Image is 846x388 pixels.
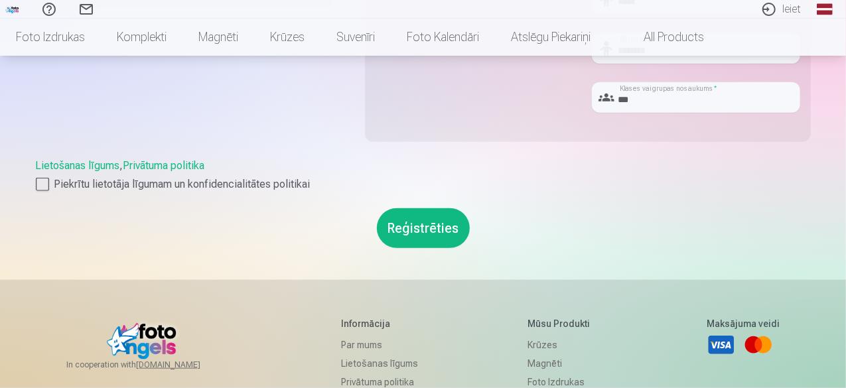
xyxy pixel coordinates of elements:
button: Reģistrēties [377,208,470,248]
a: Lietošanas līgums [36,159,120,172]
a: Suvenīri [320,19,391,56]
label: Piekrītu lietotāja līgumam un konfidencialitātes politikai [36,176,811,192]
a: Par mums [342,336,419,354]
h5: Informācija [342,317,419,330]
a: Mastercard [744,330,773,359]
img: /fa1 [5,5,20,13]
a: Atslēgu piekariņi [495,19,606,56]
a: Visa [707,330,736,359]
span: In cooperation with [66,359,232,370]
a: Magnēti [182,19,254,56]
a: [DOMAIN_NAME] [136,359,232,370]
a: All products [606,19,720,56]
a: Komplekti [101,19,182,56]
a: Lietošanas līgums [342,354,419,373]
a: Krūzes [254,19,320,56]
h5: Maksājuma veidi [707,317,780,330]
a: Privātuma politika [123,159,205,172]
a: Foto kalendāri [391,19,495,56]
div: , [36,158,811,192]
a: Magnēti [528,354,597,373]
a: Krūzes [528,336,597,354]
h5: Mūsu produkti [528,317,597,330]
